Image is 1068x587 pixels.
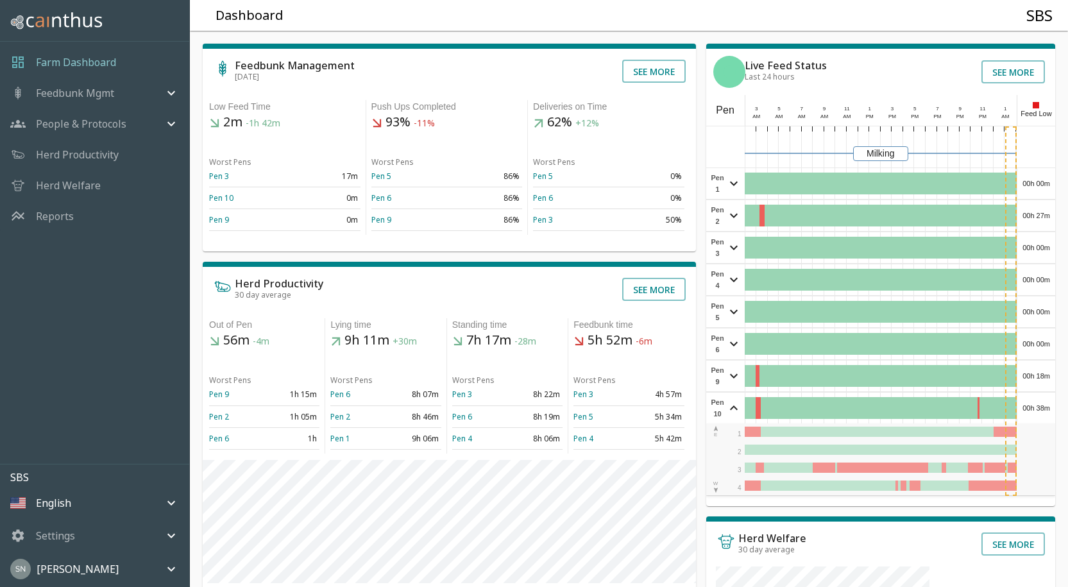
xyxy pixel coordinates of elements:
span: Pen 6 [709,332,726,355]
span: PM [888,114,896,119]
div: E [713,425,719,439]
div: Milking [853,146,908,161]
div: Feedbunk time [573,318,684,332]
span: Pen 5 [709,300,726,323]
div: 7 [932,105,944,113]
span: Worst Pens [209,375,251,386]
td: 8h 22m [507,384,563,405]
h6: Live Feed Status [745,60,827,71]
span: PM [979,114,987,119]
a: Pen 6 [533,192,553,203]
a: Pen 9 [371,214,391,225]
h5: 56m [209,332,319,350]
td: 1h 05m [264,405,319,427]
a: Pen 9 [209,389,229,400]
div: Feed Low [1017,95,1055,126]
h5: 5h 52m [573,332,684,350]
a: Pen 9 [209,214,229,225]
td: 8h 19m [507,405,563,427]
div: 9 [818,105,830,113]
div: 00h 18m [1017,361,1055,391]
div: Lying time [330,318,441,332]
h5: 2m [209,114,360,132]
span: 30 day average [738,544,795,555]
h5: 9h 11m [330,332,441,350]
button: See more [622,60,686,83]
a: Pen 2 [209,411,229,422]
td: 8h 46m [386,405,441,427]
div: 5 [774,105,785,113]
img: 45cffdf61066f8072b93f09263145446 [10,559,31,579]
a: Pen 6 [452,411,472,422]
span: Pen 9 [709,364,726,387]
span: Pen 10 [709,396,726,420]
a: Farm Dashboard [36,55,116,70]
p: English [36,495,71,511]
span: Worst Pens [330,375,373,386]
td: 8h 06m [507,427,563,449]
a: Herd Welfare [36,178,101,193]
a: Pen 3 [573,389,593,400]
h5: 7h 17m [452,332,563,350]
h6: Feedbunk Management [235,60,355,71]
a: Pen 2 [330,411,350,422]
td: 8h 07m [386,384,441,405]
td: 17m [285,166,360,187]
span: AM [843,114,851,119]
td: 50% [609,209,684,231]
span: AM [752,114,760,119]
td: 0% [609,187,684,209]
span: +12% [575,117,599,130]
a: Pen 6 [330,389,350,400]
span: 1 [738,430,742,438]
div: 00h 27m [1017,200,1055,231]
span: PM [956,114,964,119]
div: Pen [706,95,745,126]
a: Reports [36,208,74,224]
td: 4h 57m [629,384,684,405]
a: Pen 6 [209,433,229,444]
a: Pen 3 [209,171,229,182]
p: People & Protocols [36,116,126,132]
span: Last 24 hours [745,71,795,82]
p: Settings [36,528,75,543]
span: Worst Pens [371,157,414,167]
span: -1h 42m [246,117,280,130]
span: PM [866,114,874,119]
span: -6m [636,336,652,348]
div: 00h 00m [1017,328,1055,359]
span: 3 [738,466,742,473]
a: Pen 1 [330,433,350,444]
span: -11% [414,117,435,130]
a: Pen 4 [452,433,472,444]
a: Herd Productivity [36,147,119,162]
p: [PERSON_NAME] [37,561,119,577]
td: 0% [609,166,684,187]
td: 0m [285,187,360,209]
span: Worst Pens [533,157,575,167]
div: 5 [909,105,920,113]
div: Out of Pen [209,318,319,332]
span: -4m [253,336,269,348]
a: Pen 3 [533,214,553,225]
a: Pen 5 [533,171,553,182]
span: 4 [738,484,742,491]
div: 00h 00m [1017,296,1055,327]
span: Pen 2 [709,204,726,227]
span: Worst Pens [573,375,616,386]
div: 3 [750,105,762,113]
span: 30 day average [235,289,291,300]
span: Pen 1 [709,172,726,195]
a: Pen 6 [371,192,391,203]
div: Deliveries on Time [533,100,684,114]
div: 3 [886,105,898,113]
div: 9 [954,105,966,113]
a: Pen 5 [371,171,391,182]
h5: Dashboard [216,7,284,24]
p: Feedbunk Mgmt [36,85,114,101]
td: 5h 42m [629,427,684,449]
button: See more [622,278,686,301]
div: 1 [1000,105,1012,113]
span: [DATE] [235,71,259,82]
